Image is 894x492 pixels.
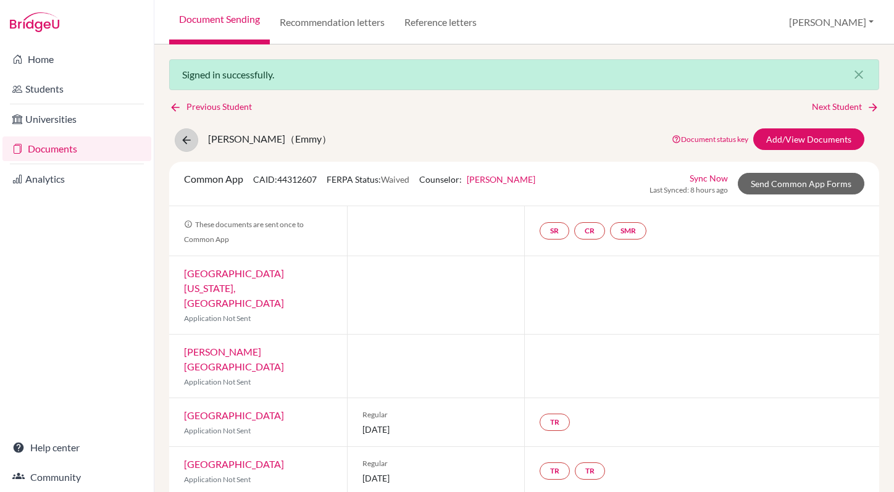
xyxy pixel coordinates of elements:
a: TR [540,414,570,431]
a: Students [2,77,151,101]
div: Signed in successfully. [169,59,879,90]
span: [DATE] [362,472,510,485]
a: Analytics [2,167,151,191]
button: Close [839,60,879,90]
a: Community [2,465,151,490]
span: Application Not Sent [184,426,251,435]
span: Waived [381,174,409,185]
a: Previous Student [169,100,262,114]
button: [PERSON_NAME] [783,10,879,34]
span: FERPA Status: [327,174,409,185]
a: [GEOGRAPHIC_DATA][US_STATE], [GEOGRAPHIC_DATA] [184,267,284,309]
a: [GEOGRAPHIC_DATA] [184,458,284,470]
i: close [851,67,866,82]
a: SMR [610,222,646,240]
span: CAID: 44312607 [253,174,317,185]
span: Application Not Sent [184,377,251,386]
span: [PERSON_NAME]（Emmy） [208,133,332,144]
a: [GEOGRAPHIC_DATA] [184,409,284,421]
a: [PERSON_NAME] [467,174,535,185]
a: Sync Now [690,172,728,185]
a: SR [540,222,569,240]
span: Last Synced: 8 hours ago [650,185,728,196]
a: Document status key [672,135,748,144]
span: These documents are sent once to Common App [184,220,304,244]
span: Common App [184,173,243,185]
a: Add/View Documents [753,128,864,150]
a: TR [540,462,570,480]
span: Application Not Sent [184,475,251,484]
span: Application Not Sent [184,314,251,323]
span: [DATE] [362,423,510,436]
a: TR [575,462,605,480]
a: Help center [2,435,151,460]
span: Counselor: [419,174,535,185]
a: Next Student [812,100,879,114]
a: Home [2,47,151,72]
a: Documents [2,136,151,161]
a: [PERSON_NAME][GEOGRAPHIC_DATA] [184,346,284,372]
span: Regular [362,458,510,469]
a: Send Common App Forms [738,173,864,194]
a: CR [574,222,605,240]
span: Regular [362,409,510,420]
img: Bridge-U [10,12,59,32]
a: Universities [2,107,151,131]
